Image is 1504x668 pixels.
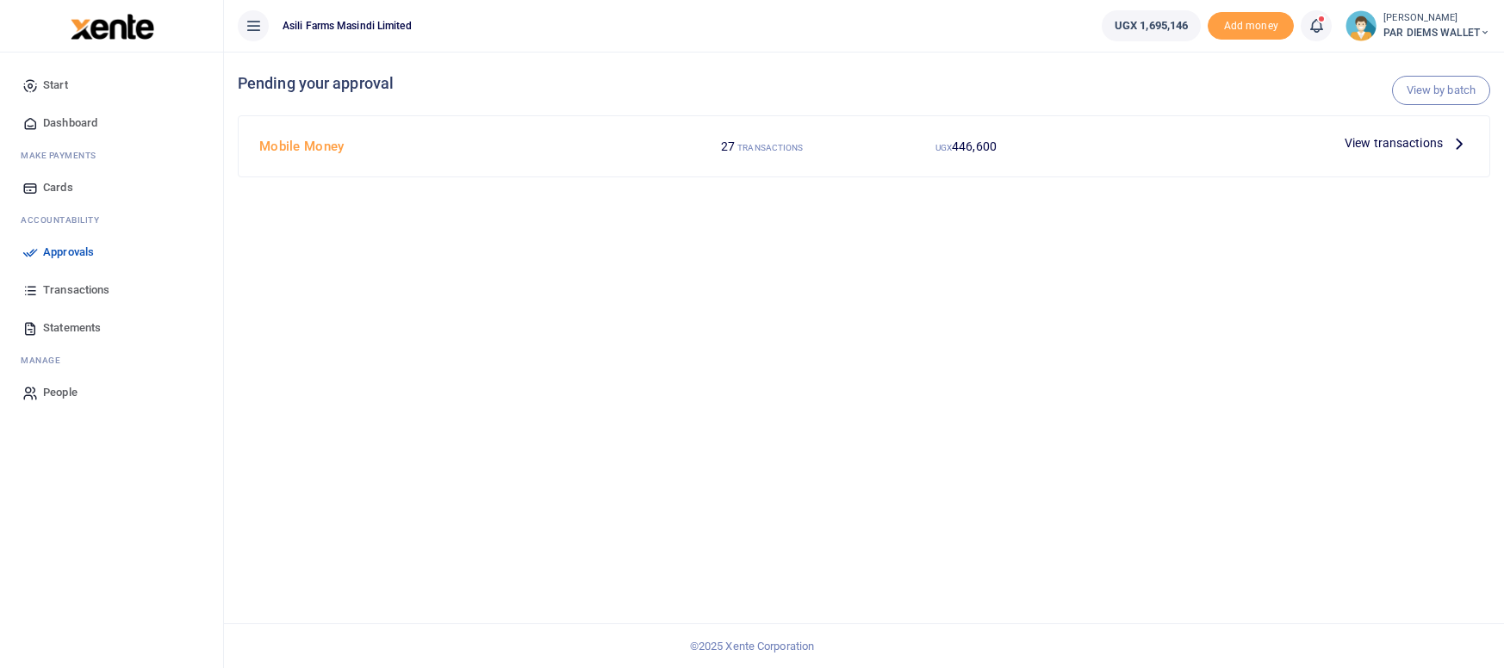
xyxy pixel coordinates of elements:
[14,142,209,169] li: M
[238,74,1490,93] h4: Pending your approval
[1383,11,1490,26] small: [PERSON_NAME]
[14,104,209,142] a: Dashboard
[1392,76,1490,105] a: View by batch
[276,18,419,34] span: Asili Farms Masindi Limited
[14,66,209,104] a: Start
[14,271,209,309] a: Transactions
[721,139,735,153] span: 27
[1345,133,1443,152] span: View transactions
[14,169,209,207] a: Cards
[14,233,209,271] a: Approvals
[1208,18,1294,31] a: Add money
[34,215,99,225] span: countability
[14,309,209,347] a: Statements
[43,179,73,196] span: Cards
[43,281,109,299] span: Transactions
[935,143,952,152] small: UGX
[952,139,997,153] span: 446,600
[14,207,209,233] li: Ac
[43,384,78,401] span: People
[737,143,803,152] small: TRANSACTIONS
[1346,10,1490,41] a: profile-user [PERSON_NAME] PAR DIEMS WALLET
[1383,25,1490,40] span: PAR DIEMS WALLET
[14,374,209,411] a: People
[43,77,68,94] span: Start
[43,244,94,261] span: Approvals
[1208,12,1294,40] li: Toup your wallet
[69,19,154,32] a: logo-small logo-large logo-large
[1115,17,1188,34] span: UGX 1,695,146
[1102,10,1201,41] a: UGX 1,695,146
[43,319,101,337] span: Statements
[71,14,154,40] img: logo-large
[1346,10,1377,41] img: profile-user
[1095,10,1208,41] li: Wallet ballance
[29,356,61,365] span: anage
[29,151,96,160] span: ake Payments
[259,137,653,156] h4: Mobile Money
[1208,12,1294,40] span: Add money
[14,347,209,374] li: M
[43,114,97,132] span: Dashboard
